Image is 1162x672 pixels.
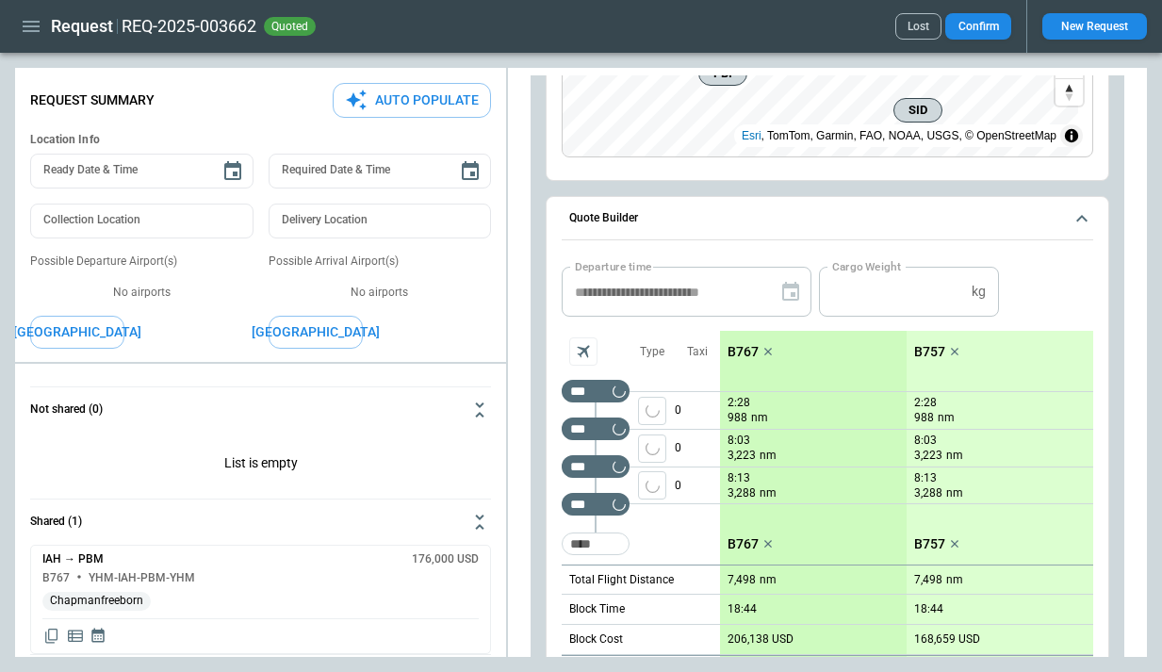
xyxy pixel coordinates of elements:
p: 3,288 [728,485,756,501]
h6: Not shared (0) [30,403,103,416]
p: 7,498 [728,573,756,587]
span: PBI [707,64,739,83]
a: Esri [742,129,761,142]
div: Not shared (0) [30,545,491,654]
p: No airports [269,285,492,301]
span: Type of sector [638,397,666,425]
button: Auto Populate [333,83,491,118]
div: Not found [562,418,630,440]
p: Block Cost [569,631,623,647]
h6: Location Info [30,133,491,147]
button: left aligned [638,471,666,500]
label: Departure time [575,258,652,274]
p: B767 [728,344,759,360]
p: nm [751,410,768,426]
p: 0 [675,430,720,467]
p: nm [946,448,963,464]
h1: Request [51,15,113,38]
button: left aligned [638,434,666,463]
button: Choose date [214,153,252,190]
button: Lost [895,13,941,40]
h6: B767 [42,572,70,584]
span: Copy quote content [42,627,61,646]
div: Not shared (0) [30,433,491,499]
button: [GEOGRAPHIC_DATA] [30,316,124,349]
div: Too short [562,533,630,555]
p: nm [946,485,963,501]
div: Not found [562,493,630,516]
h6: Shared (1) [30,516,82,528]
p: 0 [675,467,720,503]
p: nm [760,485,777,501]
p: Type [640,344,664,360]
p: nm [760,448,777,464]
p: 8:13 [914,471,937,485]
p: kg [972,284,986,300]
button: Shared (1) [30,500,491,545]
p: List is empty [30,433,491,499]
p: 988 [728,410,747,426]
p: Possible Departure Airport(s) [30,254,254,270]
span: quoted [268,20,312,33]
p: 8:03 [728,434,750,448]
p: Block Time [569,601,625,617]
p: nm [946,572,963,588]
span: Type of sector [638,471,666,500]
button: left aligned [638,397,666,425]
label: Cargo Weight [832,258,901,274]
p: No airports [30,285,254,301]
span: Type of sector [638,434,666,463]
span: SID [902,101,934,120]
h6: YHM-IAH-PBM-YHM [89,572,195,584]
p: 18:44 [914,602,943,616]
button: [GEOGRAPHIC_DATA] [269,316,363,349]
div: Not found [562,455,630,478]
p: 18:44 [728,602,757,616]
p: B757 [914,536,945,552]
p: 2:28 [914,396,937,410]
p: 8:13 [728,471,750,485]
span: Aircraft selection [569,337,597,366]
span: Display detailed quote content [66,627,85,646]
p: 206,138 USD [728,632,794,647]
p: B757 [914,344,945,360]
button: Choose date [451,153,489,190]
button: Quote Builder [562,197,1093,240]
button: Reset bearing to north [1056,78,1083,106]
p: 3,223 [728,448,756,464]
div: Not found [562,380,630,402]
button: Not shared (0) [30,387,491,433]
p: B767 [728,536,759,552]
h6: Quote Builder [569,212,638,224]
button: Confirm [945,13,1011,40]
p: 7,498 [914,573,942,587]
p: 0 [675,392,720,429]
span: Chapmanfreeborn [42,594,151,608]
button: New Request [1042,13,1147,40]
p: 3,288 [914,485,942,501]
h6: IAH → PBM [42,553,104,565]
h6: 176,000 USD [412,553,479,565]
p: nm [938,410,955,426]
p: 8:03 [914,434,937,448]
p: 3,223 [914,448,942,464]
span: Display quote schedule [90,627,106,646]
div: , TomTom, Garmin, FAO, NOAA, USGS, © OpenStreetMap [742,126,1056,145]
h2: REQ-2025-003662 [122,15,256,38]
p: Request Summary [30,92,155,108]
p: nm [760,572,777,588]
p: Taxi [687,344,708,360]
p: Possible Arrival Airport(s) [269,254,492,270]
p: Total Flight Distance [569,572,674,588]
summary: Toggle attribution [1060,124,1083,147]
p: 168,659 USD [914,632,980,647]
p: 2:28 [728,396,750,410]
p: 988 [914,410,934,426]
